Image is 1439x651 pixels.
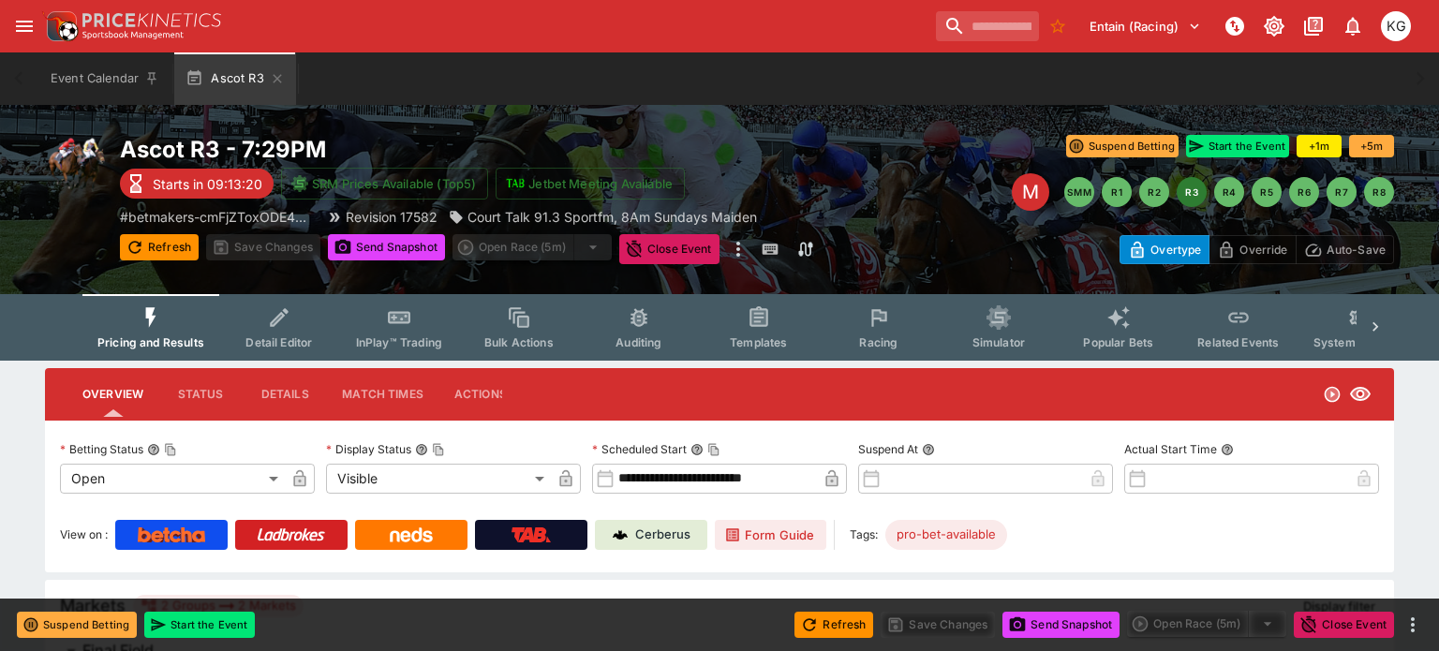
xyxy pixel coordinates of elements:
img: Ladbrokes [257,527,325,542]
img: Cerberus [613,527,628,542]
p: Auto-Save [1327,240,1386,259]
button: Close Event [1294,612,1394,638]
button: Event Calendar [39,52,171,105]
span: Auditing [616,335,661,349]
p: Display Status [326,441,411,457]
img: Sportsbook Management [82,31,184,39]
p: Cerberus [635,525,690,544]
span: Detail Editor [245,335,312,349]
button: Actual Start Time [1221,443,1234,456]
span: InPlay™ Trading [356,335,442,349]
button: R3 [1177,177,1207,207]
input: search [936,11,1039,41]
button: Copy To Clipboard [707,443,720,456]
button: +5m [1349,135,1394,157]
button: SMM [1064,177,1094,207]
div: split button [1127,611,1286,637]
button: Status [158,372,243,417]
a: Form Guide [715,520,826,550]
button: Betting StatusCopy To Clipboard [147,443,160,456]
div: Start From [1120,235,1394,264]
button: Close Event [619,234,719,264]
span: Templates [730,335,787,349]
button: R6 [1289,177,1319,207]
a: Cerberus [595,520,707,550]
button: Send Snapshot [328,234,445,260]
button: Refresh [794,612,873,638]
p: Overtype [1150,240,1201,259]
button: R8 [1364,177,1394,207]
button: Actions [438,372,523,417]
img: PriceKinetics Logo [41,7,79,45]
button: more [727,234,749,264]
button: R7 [1327,177,1357,207]
button: Match Times [327,372,438,417]
button: Refresh [120,234,199,260]
button: Display StatusCopy To Clipboard [415,443,428,456]
img: Neds [390,527,432,542]
button: Details [243,372,327,417]
div: Visible [326,464,551,494]
div: Edit Meeting [1012,173,1049,211]
img: jetbet-logo.svg [506,174,525,193]
span: pro-bet-available [885,525,1007,544]
button: Documentation [1297,9,1330,43]
span: Popular Bets [1083,335,1153,349]
button: Start the Event [144,612,255,638]
button: R1 [1102,177,1132,207]
svg: Open [1323,385,1342,404]
span: Pricing and Results [97,335,204,349]
p: Court Talk 91.3 Sportfm, 8Am Sundays Maiden [467,207,757,227]
button: Suspend At [922,443,935,456]
img: horse_racing.png [45,135,105,195]
button: Select Tenant [1078,11,1212,41]
span: System Controls [1313,335,1405,349]
div: 2 Groups 2 Markets [141,595,296,617]
img: Betcha [138,527,205,542]
div: Event type filters [82,294,1357,361]
button: Scheduled StartCopy To Clipboard [690,443,704,456]
label: Tags: [850,520,878,550]
p: Actual Start Time [1124,441,1217,457]
button: Start the Event [1186,135,1289,157]
span: Simulator [972,335,1025,349]
button: Kevin Gutschlag [1375,6,1417,47]
button: R4 [1214,177,1244,207]
button: R2 [1139,177,1169,207]
p: Scheduled Start [592,441,687,457]
img: PriceKinetics [82,13,221,27]
button: open drawer [7,9,41,43]
button: Suspend Betting [17,612,137,638]
button: Ascot R3 [174,52,295,105]
div: Open [60,464,285,494]
button: Display filter [1292,591,1387,621]
button: Jetbet Meeting Available [496,168,685,200]
svg: Visible [1349,383,1372,406]
img: TabNZ [512,527,551,542]
button: Send Snapshot [1002,612,1120,638]
p: Revision 17582 [346,207,438,227]
div: Betting Target: cerberus [885,520,1007,550]
nav: pagination navigation [1064,177,1394,207]
p: Starts in 09:13:20 [153,174,262,194]
button: Notifications [1336,9,1370,43]
span: Bulk Actions [484,335,554,349]
div: Court Talk 91.3 Sportfm, 8Am Sundays Maiden [449,207,757,227]
div: Kevin Gutschlag [1381,11,1411,41]
button: Overtype [1120,235,1209,264]
button: Suspend Betting [1066,135,1179,157]
span: Racing [859,335,898,349]
button: more [1402,614,1424,636]
h2: Copy To Clipboard [120,135,757,164]
h5: Markets [60,595,126,616]
button: Override [1209,235,1296,264]
span: Related Events [1197,335,1279,349]
button: +1m [1297,135,1342,157]
button: Toggle light/dark mode [1257,9,1291,43]
p: Copy To Clipboard [120,207,316,227]
button: Overview [67,372,158,417]
button: SRM Prices Available (Top5) [281,168,488,200]
label: View on : [60,520,108,550]
button: Copy To Clipboard [432,443,445,456]
p: Betting Status [60,441,143,457]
